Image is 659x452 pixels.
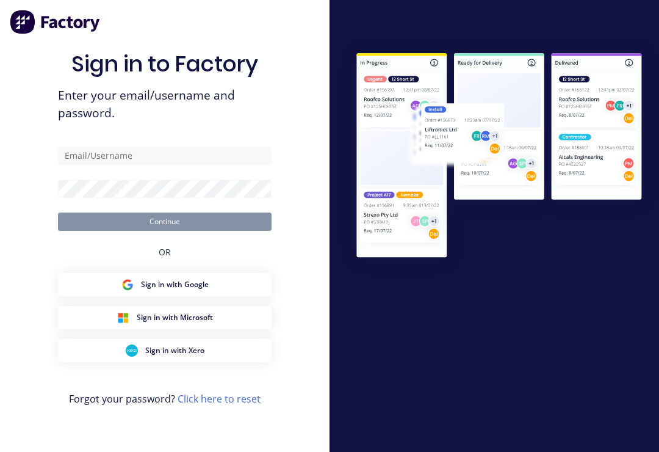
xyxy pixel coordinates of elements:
span: Sign in with Xero [145,345,204,356]
button: Xero Sign inSign in with Xero [58,339,272,362]
img: Microsoft Sign in [117,312,129,324]
button: Continue [58,213,272,231]
input: Email/Username [58,147,272,165]
button: Google Sign inSign in with Google [58,273,272,296]
img: Xero Sign in [126,344,138,357]
a: Click here to reset [178,392,261,406]
img: Factory [10,10,101,34]
span: Sign in with Microsoft [137,312,213,323]
button: Microsoft Sign inSign in with Microsoft [58,306,272,329]
img: Google Sign in [121,279,134,291]
span: Sign in with Google [141,279,209,290]
h1: Sign in to Factory [71,51,258,77]
img: Sign in [339,37,659,276]
div: OR [159,231,171,273]
span: Forgot your password? [69,392,261,406]
span: Enter your email/username and password. [58,87,272,122]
